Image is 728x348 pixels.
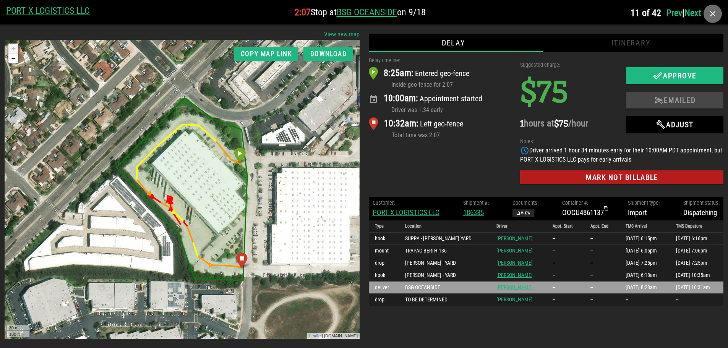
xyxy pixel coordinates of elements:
span: Adjust [634,120,716,129]
div: Delay [369,34,538,52]
span: Driver was 1:34 early [391,106,443,113]
div: Dispatching [683,199,720,218]
th: Location [399,220,490,233]
td: -- [584,282,619,294]
td: [DATE] 10:35am [670,269,723,282]
div: Shipment status: [683,199,720,207]
span: 1 [520,116,524,132]
td: [DATE] 7:06pm [670,245,723,257]
h4: | [630,5,722,23]
span: Emailed [634,95,716,105]
td: drop [369,257,399,269]
button: Adjust [626,116,723,133]
span: $75 [554,116,568,132]
div: Shipment #: [463,199,489,207]
span: Left geo-fence [420,119,463,128]
a: Leaflet [305,294,317,298]
th: Appt. Start [546,220,584,233]
td: -- [546,233,584,245]
td: [DATE] 7:25pm [619,257,670,269]
div: Suggested charge: [520,61,617,70]
a: BSG OCEANSIDE [337,7,397,18]
td: -- [670,294,723,306]
td: TRAPAC BERTH 136 [399,245,490,257]
th: TMS Arrival [619,220,670,233]
a: PORT X LOGISTICS LLC [6,5,90,16]
td: hook [369,269,399,282]
td: -- [584,245,619,257]
div: Container #: [562,199,604,207]
h2: Stop at on 9/18 [90,6,630,18]
p: Driver arrived 1 hour 34 minutes early for their 10:00AM PDT appointment, but PORT X LOGISTICS LL... [520,146,723,165]
button: Copy map link [234,47,298,61]
a: Zoom in [4,4,14,14]
span: Total time was 2:07 [392,131,440,139]
td: [DATE] 6:15pm [619,233,670,245]
td: [DATE] 6:18am [619,269,670,282]
td: SUPRA - [PERSON_NAME] YARD [399,233,490,245]
td: [DATE] 8:28am [619,282,670,294]
td: -- [584,257,619,269]
span: Appointment started [420,94,482,103]
td: -- [584,294,619,306]
img: departure_marker.png [369,117,384,130]
span: 10:32am: [384,118,418,129]
img: arrival_marker.png [369,67,384,80]
span: Copy map link [240,50,292,58]
div: Delay timeline: [369,57,511,65]
td: hook [369,233,399,245]
div: OOCU4861137 [562,207,604,219]
div: Documents: [512,199,538,207]
a: Next [684,8,701,18]
span: Mark not billable [526,173,717,182]
span: 2:07 [295,7,311,18]
span: 11 of 42 [631,8,661,18]
td: -- [546,269,584,282]
a: PORT X LOGISTICS LLC [373,208,439,217]
div: 100 ft [2,291,25,297]
td: TO BE DETERMINED [399,294,490,306]
div: Import [628,199,660,218]
th: Appt. End [584,220,619,233]
td: -- [584,269,619,282]
td: -- [619,294,670,306]
td: mount [369,245,399,257]
td: [PERSON_NAME] - YARD [399,257,490,269]
button: Mark not billable [520,170,723,184]
span: Approve [634,71,716,80]
th: Driver [490,220,546,233]
td: [DATE] 10:31am [670,282,723,294]
span: Entered geo-fence [415,69,469,78]
td: BSG OCEANSIDE [399,282,490,294]
div: Itinerary [538,34,723,52]
a: [PERSON_NAME] [496,296,533,303]
div: Shipment type: [628,199,660,207]
a: [PERSON_NAME] [496,272,533,278]
a: [PERSON_NAME] [496,235,533,241]
a: [PERSON_NAME] [496,284,533,290]
button: Download [303,47,353,61]
td: [PERSON_NAME] - YARD [399,269,490,282]
div: Customer: [373,199,439,207]
span: Inside geo-fence for 2:07 [391,81,453,88]
td: [DATE] 6:06pm [619,245,670,257]
td: -- [584,233,619,245]
h1: $75 [520,66,617,122]
td: [DATE] 6:16pm [670,233,723,245]
a: [PERSON_NAME] [496,248,533,254]
th: TMS Depature [670,220,723,233]
div: 30 m [2,285,25,291]
td: deliver [369,282,399,294]
div: Notes: [520,138,723,146]
button: View [512,209,534,217]
td: -- [546,245,584,257]
a: Zoom out [4,14,14,24]
a: Prev [666,8,682,18]
td: -- [546,294,584,306]
td: [DATE] 7:25pm [670,257,723,269]
td: drop [369,294,399,306]
h2: hours at /hour [520,117,617,131]
button: Emailed [626,92,723,108]
span: 8:25am: [384,68,413,78]
a: 186335 [463,208,484,217]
